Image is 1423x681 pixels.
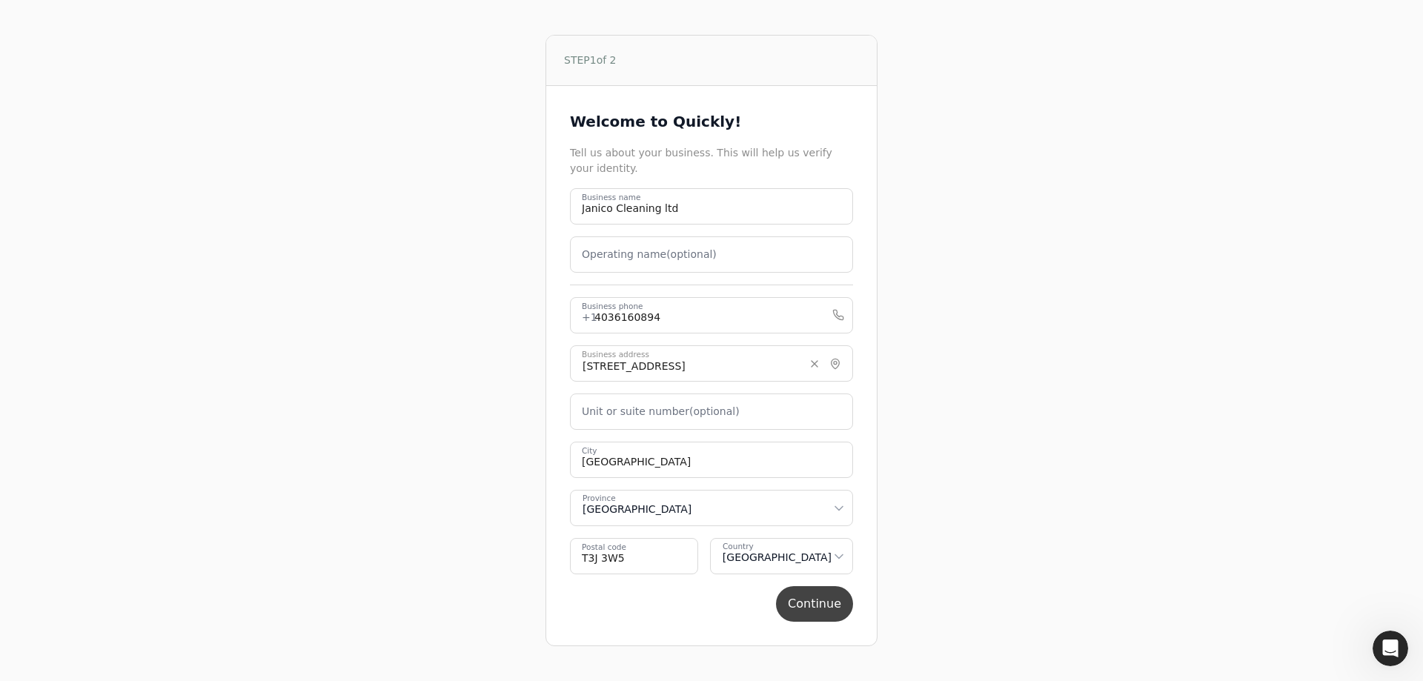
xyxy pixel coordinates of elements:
[723,541,754,553] div: Country
[582,404,740,419] label: Unit or suite number (optional)
[582,445,597,457] label: City
[570,110,853,133] div: Welcome to Quickly!
[776,586,853,622] button: Continue
[582,247,717,262] label: Operating name (optional)
[1373,631,1408,666] iframe: Intercom live chat
[582,301,643,313] label: Business phone
[583,493,616,505] div: Province
[582,349,649,361] label: Business address
[582,192,640,204] label: Business name
[564,53,617,68] span: STEP 1 of 2
[570,145,853,176] div: Tell us about your business. This will help us verify your identity.
[582,542,626,554] label: Postal code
